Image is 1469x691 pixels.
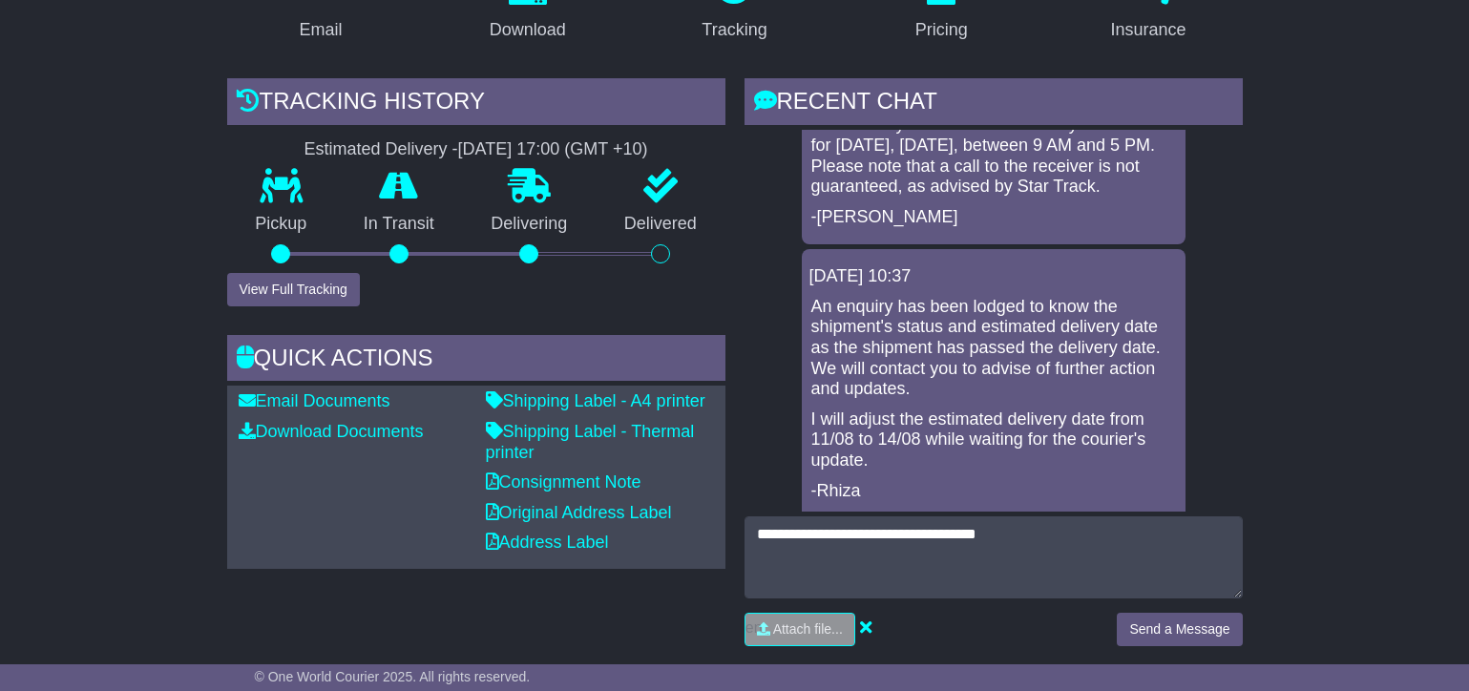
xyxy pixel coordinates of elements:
a: Original Address Label [486,503,672,522]
p: An enquiry has been lodged to know the shipment's status and estimated delivery date as the shipm... [811,297,1176,400]
div: [DATE] 17:00 (GMT +10) [458,139,648,160]
div: Insurance [1111,17,1186,43]
div: Estimated Delivery - [227,139,725,160]
button: View Full Tracking [227,273,360,306]
div: Tracking [702,17,766,43]
div: Download [490,17,566,43]
p: Delivered [596,214,725,235]
a: Download Documents [239,422,424,441]
p: I will adjust the estimated delivery date from 11/08 to 14/08 while waiting for the courier's upd... [811,409,1176,471]
div: RECENT CHAT [745,78,1243,130]
a: Address Label [486,533,609,552]
div: [DATE] 10:37 [809,266,1178,287]
p: -Rhiza [811,481,1176,502]
p: Delivering [463,214,597,235]
button: Send a Message [1117,613,1242,646]
div: Quick Actions [227,335,725,387]
a: Email Documents [239,391,390,410]
p: Pickup [227,214,336,235]
div: Tracking history [227,78,725,130]
a: Shipping Label - A4 printer [486,391,705,410]
span: © One World Courier 2025. All rights reserved. [255,669,531,684]
p: -[PERSON_NAME] [811,207,1176,228]
div: Pricing [915,17,968,43]
p: The delivery has been successfully scheduled for [DATE], [DATE], between 9 AM and 5 PM. Please no... [811,115,1176,197]
a: Consignment Note [486,472,641,492]
p: In Transit [335,214,463,235]
a: Shipping Label - Thermal printer [486,422,695,462]
div: Email [299,17,342,43]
